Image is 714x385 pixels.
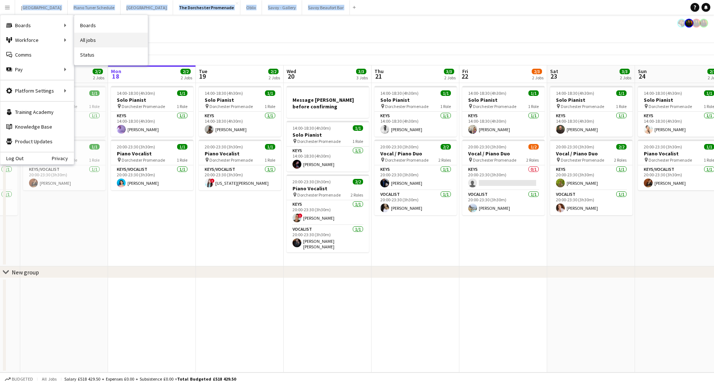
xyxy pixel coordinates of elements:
[473,104,516,109] span: Dorchester Promenade
[199,97,281,103] h3: Solo Pianist
[0,83,74,98] div: Platform Settings
[0,155,24,161] a: Log Out
[0,18,74,33] div: Boards
[52,155,74,161] a: Privacy
[177,104,187,109] span: 1 Role
[550,112,632,137] app-card-role: Keys1/114:00-18:30 (4h30m)[PERSON_NAME]
[550,86,632,137] app-job-card: 14:00-18:30 (4h30m)1/1Solo Pianist Dorchester Promenade1 RoleKeys1/114:00-18:30 (4h30m)[PERSON_NAME]
[122,104,165,109] span: Dorchester Promenade
[111,112,193,137] app-card-role: Keys1/114:00-18:30 (4h30m)[PERSON_NAME]
[644,90,682,96] span: 14:00-18:30 (4h30m)
[549,72,558,80] span: 23
[89,90,100,96] span: 1/1
[0,62,74,77] div: Pay
[440,104,451,109] span: 1 Role
[356,69,366,74] span: 3/3
[561,104,604,109] span: Dorchester Promenade
[0,33,74,47] div: Workforce
[177,376,236,382] span: Total Budgeted £518 429.50
[374,140,457,215] div: 20:00-23:30 (3h30m)2/2Vocal / Piano Duo Dorchester Promenade2 RolesKeys1/120:00-23:30 (3h30m)[PER...
[685,19,693,28] app-user-avatar: Celine Amara
[287,200,369,225] app-card-role: Keys1/120:00-23:30 (3h30m)![PERSON_NAME]
[356,75,368,80] div: 3 Jobs
[262,0,302,15] button: Savoy - Gallery
[93,69,103,74] span: 2/2
[620,75,631,80] div: 2 Jobs
[649,104,692,109] span: Dorchester Promenade
[550,165,632,190] app-card-role: Keys1/120:00-23:30 (3h30m)[PERSON_NAME]
[462,86,545,137] div: 14:00-18:30 (4h30m)1/1Solo Pianist Dorchester Promenade1 RoleKeys1/114:00-18:30 (4h30m)[PERSON_NAME]
[199,150,281,157] h3: Piano Vocalist
[205,144,243,150] span: 20:00-23:30 (3h30m)
[677,19,686,28] app-user-avatar: Rosie Skuse
[199,86,281,137] app-job-card: 14:00-18:30 (4h30m)1/1Solo Pianist Dorchester Promenade1 RoleKeys1/114:00-18:30 (4h30m)[PERSON_NAME]
[550,150,632,157] h3: Vocal / Piano Duo
[614,157,627,163] span: 2 Roles
[0,134,74,149] a: Product Updates
[550,140,632,215] app-job-card: 20:00-23:30 (3h30m)2/2Vocal / Piano Duo Dorchester Promenade2 RolesKeys1/120:00-23:30 (3h30m)[PER...
[620,69,630,74] span: 3/3
[550,68,558,75] span: Sat
[374,97,457,103] h3: Solo Pianist
[473,157,516,163] span: Dorchester Promenade
[556,144,594,150] span: 20:00-23:30 (3h30m)
[462,112,545,137] app-card-role: Keys1/114:00-18:30 (4h30m)[PERSON_NAME]
[374,112,457,137] app-card-role: Keys1/114:00-18:30 (4h30m)[PERSON_NAME]
[23,140,105,190] app-job-card: 20:00-23:30 (3h30m)1/1Piano Vocalist Dorchester Promenade1 RoleKeys/Vocalist1/120:00-23:30 (3h30m...
[269,75,280,80] div: 2 Jobs
[286,72,296,80] span: 20
[380,90,419,96] span: 14:00-18:30 (4h30m)
[199,165,281,190] app-card-role: Keys/Vocalist1/120:00-23:30 (3h30m)![US_STATE][PERSON_NAME]
[302,0,350,15] button: Savoy Beaufort Bar
[199,112,281,137] app-card-role: Keys1/114:00-18:30 (4h30m)[PERSON_NAME]
[68,0,121,15] button: Piano Tuner Schedule
[528,144,539,150] span: 1/2
[287,132,369,138] h3: Solo Pianist
[15,0,68,15] button: [GEOGRAPHIC_DATA]
[265,90,275,96] span: 1/1
[528,104,539,109] span: 1 Role
[293,179,331,184] span: 20:00-23:30 (3h30m)
[287,185,369,192] h3: Piano Vocalist
[561,157,604,163] span: Dorchester Promenade
[444,75,456,80] div: 2 Jobs
[12,377,33,382] span: Budgeted
[462,190,545,215] app-card-role: Vocalist1/120:00-23:30 (3h30m)[PERSON_NAME]
[287,86,369,118] app-job-card: Message [PERSON_NAME] before confirming
[177,90,187,96] span: 1/1
[110,72,121,80] span: 18
[441,144,451,150] span: 2/2
[616,90,627,96] span: 1/1
[692,19,701,28] app-user-avatar: Celine Amara
[265,157,275,163] span: 1 Role
[287,147,369,172] app-card-role: Keys1/114:00-18:30 (4h30m)[PERSON_NAME]
[616,104,627,109] span: 1 Role
[550,190,632,215] app-card-role: Vocalist1/120:00-23:30 (3h30m)[PERSON_NAME]
[0,47,74,62] a: Comms
[297,192,341,198] span: Dorchester Promenade
[173,0,240,15] button: The Dorchester Promenade
[111,140,193,190] app-job-card: 20:00-23:30 (3h30m)1/1Piano Vocalist Dorchester Promenade1 RoleKeys/Vocalist1/120:00-23:30 (3h30m...
[111,86,193,137] app-job-card: 14:00-18:30 (4h30m)1/1Solo Pianist Dorchester Promenade1 RoleKeys1/114:00-18:30 (4h30m)[PERSON_NAME]
[526,157,539,163] span: 2 Roles
[374,165,457,190] app-card-role: Keys1/120:00-23:30 (3h30m)[PERSON_NAME]
[199,140,281,190] app-job-card: 20:00-23:30 (3h30m)1/1Piano Vocalist Dorchester Promenade1 RoleKeys/Vocalist1/120:00-23:30 (3h30m...
[0,119,74,134] a: Knowledge Base
[556,90,594,96] span: 14:00-18:30 (4h30m)
[293,125,331,131] span: 14:00-18:30 (4h30m)
[438,157,451,163] span: 2 Roles
[287,121,369,172] div: 14:00-18:30 (4h30m)1/1Solo Pianist Dorchester Promenade1 RoleKeys1/114:00-18:30 (4h30m)[PERSON_NAME]
[117,90,155,96] span: 14:00-18:30 (4h30m)
[209,104,253,109] span: Dorchester Promenade
[532,75,543,80] div: 2 Jobs
[644,144,682,150] span: 20:00-23:30 (3h30m)
[111,68,121,75] span: Mon
[180,69,191,74] span: 2/2
[385,157,428,163] span: Dorchester Promenade
[12,269,39,276] div: New group
[385,104,428,109] span: Dorchester Promenade
[265,104,275,109] span: 1 Role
